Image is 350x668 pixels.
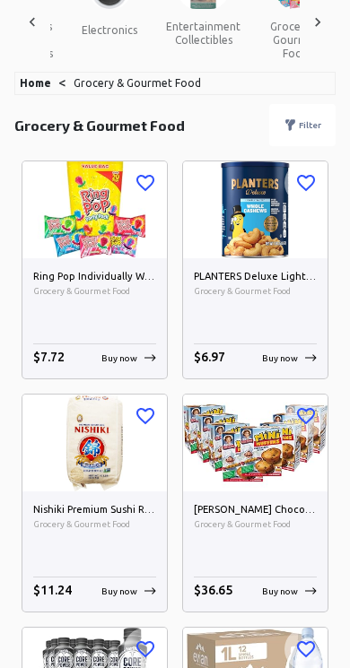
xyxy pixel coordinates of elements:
span: Grocery & Gourmet Food [33,517,156,532]
span: $ 36.65 [194,583,232,597]
span: $ 11.24 [33,583,72,597]
img: Nishiki Premium Sushi Rice, White, 10 lbs (Pack of 1) image [22,395,167,490]
p: Grocery & Gourmet Food [14,115,185,136]
a: Grocery & Gourmet Food [74,77,201,89]
p: Buy now [262,585,298,598]
p: Buy now [101,351,137,365]
span: Grocery & Gourmet Food [194,284,317,299]
button: electronics [67,9,152,52]
span: Grocery & Gourmet Food [194,517,317,532]
h6: [PERSON_NAME] Chocolate Chip Mini Muffins, 40-1.7 OZ Pouches (8 Boxes) [194,502,317,518]
img: Little Debbie Chocolate Chip Mini Muffins, 40-1.7 OZ Pouches (8 Boxes) image [183,395,328,490]
span: Grocery & Gourmet Food [33,284,156,299]
p: Buy now [101,585,137,598]
img: Ring Pop Individually Wrapped Bulk Lollipop Variety Party Pack – 20 Count Lollipop Suckers w/ Ass... [22,161,167,257]
h6: PLANTERS Deluxe Lightly Salted Whole Cashews, Party Snacks, Plant-Based Protein 18.25oz (1 Canister) [194,269,317,285]
button: entertainment collectibles [152,9,255,57]
span: $ 7.72 [33,350,65,364]
p: Buy now [262,351,298,365]
p: Filter [299,118,321,132]
h6: Ring Pop Individually Wrapped Bulk Lollipop Variety Party Pack – 20 Count Lollipop Suckers w/ Ass... [33,269,156,285]
h6: Nishiki Premium Sushi Rice, White, 10 lbs (Pack of 1) [33,502,156,518]
button: grocery & gourmet food [255,9,336,71]
span: $ 6.97 [194,350,225,364]
a: Home [20,77,51,89]
img: PLANTERS Deluxe Lightly Salted Whole Cashews, Party Snacks, Plant-Based Protein 18.25oz (1 Canist... [183,161,328,257]
div: < [14,72,336,95]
